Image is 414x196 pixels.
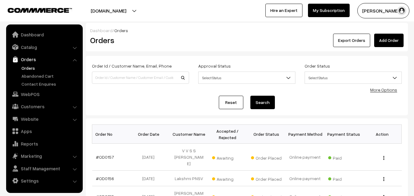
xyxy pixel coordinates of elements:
button: Search [250,96,275,109]
span: Order Placed [251,153,282,161]
td: [DATE] [131,171,169,186]
a: More Options [370,87,397,92]
a: Dashboard [8,29,81,40]
a: Reset [219,96,243,109]
a: Staff Management [8,163,81,174]
span: Awaiting [212,153,243,161]
a: Website [8,113,81,124]
th: Accepted / Rejected [208,125,247,144]
th: Customer Name [169,125,208,144]
th: Order Date [131,125,169,144]
a: Catalog [8,42,81,53]
a: #OD0157 [96,154,114,160]
span: Select Status [199,72,295,83]
label: Order Id / Customer Name, Email, Phone [92,63,172,69]
span: Select Status [305,72,402,84]
th: Order Status [247,125,286,144]
label: Approval Status [198,63,231,69]
a: Dashboard [90,28,112,33]
a: Orders [20,65,81,71]
h2: Orders [90,35,188,45]
div: / [90,27,404,34]
td: [DATE] [131,144,169,171]
span: Select Status [305,72,401,83]
button: Export Orders [333,34,370,47]
span: Select Status [198,72,295,84]
img: Menu [383,177,384,181]
th: Payment Status [324,125,363,144]
td: Lakshmi PNSV [169,171,208,186]
a: Customers [8,101,81,112]
td: V V S S [PERSON_NAME] [169,144,208,171]
a: WebPOS [8,89,81,100]
th: Payment Method [286,125,324,144]
span: Awaiting [212,174,243,182]
span: Order Placed [251,174,282,182]
a: Reports [8,138,81,149]
td: Online payment [286,144,324,171]
button: [DOMAIN_NAME] [69,3,148,18]
a: My Subscription [308,4,350,17]
button: [PERSON_NAME] [357,3,409,18]
a: Apps [8,126,81,137]
a: Hire an Expert [265,4,302,17]
th: Action [363,125,401,144]
label: Order Status [305,63,330,69]
img: COMMMERCE [8,8,72,13]
span: Paid [328,153,359,161]
td: Online payment [286,171,324,186]
a: Orders [8,54,81,65]
a: #OD0156 [96,176,114,181]
input: Order Id / Customer Name / Customer Email / Customer Phone [92,72,189,84]
a: COMMMERCE [8,6,61,13]
a: Abandoned Cart [20,73,81,79]
img: Menu [383,156,384,160]
a: Marketing [8,150,81,161]
a: Contact Enquires [20,81,81,87]
a: Settings [8,175,81,186]
img: user [397,6,406,15]
span: Paid [328,174,359,182]
span: Orders [114,28,128,33]
th: Order No [92,125,131,144]
a: Add Order [374,34,404,47]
